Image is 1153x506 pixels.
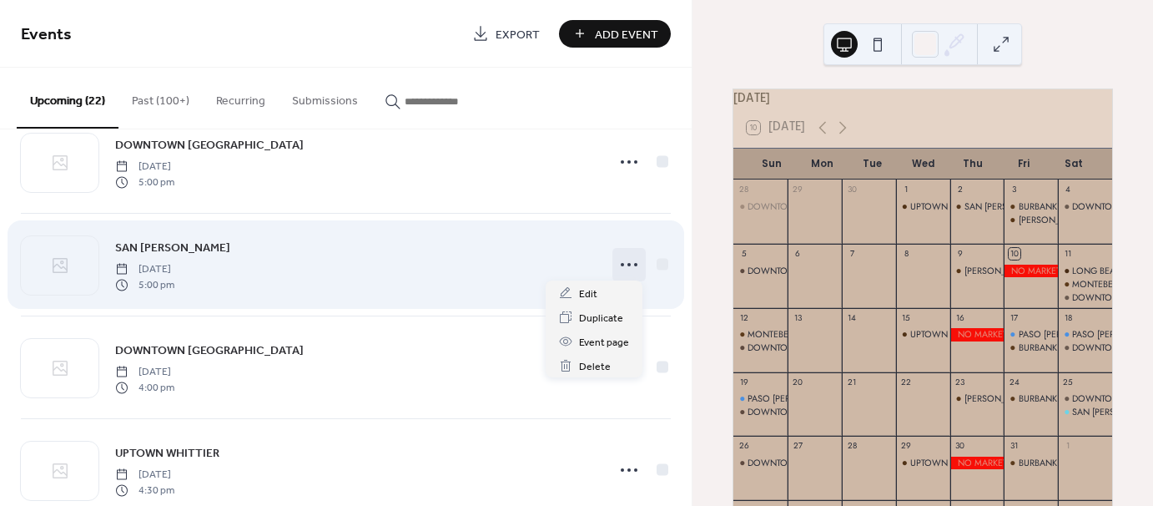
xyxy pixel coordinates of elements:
[115,380,174,395] span: 4:00 pm
[115,342,304,360] span: DOWNTOWN [GEOGRAPHIC_DATA]
[115,159,174,175] span: [DATE]
[1019,342,1057,354] div: BURBANK
[748,392,841,405] div: PASO [PERSON_NAME]
[733,89,1112,108] div: [DATE]
[115,135,304,154] a: DOWNTOWN [GEOGRAPHIC_DATA]
[900,312,912,324] div: 15
[964,392,1033,405] div: [PERSON_NAME]
[1063,312,1075,324] div: 18
[115,137,304,154] span: DOWNTOWN [GEOGRAPHIC_DATA]
[559,20,671,48] button: Add Event
[1063,185,1075,196] div: 4
[792,441,803,453] div: 27
[1063,377,1075,388] div: 25
[1009,441,1020,453] div: 31
[950,328,1004,341] div: NO MARKET
[954,377,966,388] div: 23
[738,248,750,260] div: 5
[1072,278,1129,291] div: MONTEBELLO
[738,377,750,388] div: 19
[115,175,174,190] span: 5:00 pm
[748,200,892,213] div: DOWNTOWN [GEOGRAPHIC_DATA]
[747,149,797,180] div: Sun
[792,377,803,388] div: 20
[1004,328,1058,341] div: PASO ROBLES
[1058,392,1112,405] div: DOWNTOWN BURBANK
[115,341,304,360] a: DOWNTOWN [GEOGRAPHIC_DATA]
[910,200,989,213] div: UPTOWN WHITTIER
[948,149,998,180] div: Thu
[1004,457,1058,469] div: BURBANK
[797,149,847,180] div: Mon
[954,185,966,196] div: 2
[1063,248,1075,260] div: 11
[1058,406,1112,418] div: SAN FERNANDO
[1004,214,1058,226] div: DOWNEY
[115,468,174,483] span: [DATE]
[846,441,858,453] div: 28
[1019,392,1057,405] div: BURBANK
[118,68,203,127] button: Past (100+)
[738,441,750,453] div: 26
[1004,342,1058,354] div: BURBANK
[896,457,950,469] div: UPTOWN WHITTIER
[1019,457,1057,469] div: BURBANK
[279,68,371,127] button: Submissions
[964,200,1053,213] div: SAN [PERSON_NAME]
[954,312,966,324] div: 16
[733,392,788,405] div: PASO ROBLES
[733,328,788,341] div: MONTEBELLO
[496,26,540,43] span: Export
[579,334,629,352] span: Event page
[910,457,989,469] div: UPTOWN WHITTIER
[733,406,788,418] div: DOWNTOWN BURBANK
[579,310,623,327] span: Duplicate
[1058,342,1112,354] div: DOWNTOWN BURBANK
[733,265,788,277] div: DOWNTOWN BURBANK
[1004,200,1058,213] div: BURBANK
[1009,185,1020,196] div: 3
[1019,328,1112,341] div: PASO [PERSON_NAME]
[846,248,858,260] div: 7
[1049,149,1099,180] div: Sat
[950,457,1004,469] div: NO MARKET
[115,240,230,257] span: SAN [PERSON_NAME]
[748,457,892,469] div: DOWNTOWN [GEOGRAPHIC_DATA]
[733,457,788,469] div: DOWNTOWN BURBANK
[846,312,858,324] div: 14
[846,377,858,388] div: 21
[1019,200,1057,213] div: BURBANK
[900,441,912,453] div: 29
[1009,248,1020,260] div: 10
[954,441,966,453] div: 30
[748,406,892,418] div: DOWNTOWN [GEOGRAPHIC_DATA]
[950,265,1004,277] div: DOWNEY
[733,200,788,213] div: DOWNTOWN BURBANK
[848,149,898,180] div: Tue
[115,365,174,380] span: [DATE]
[896,328,950,341] div: UPTOWN WHITTIER
[998,149,1048,180] div: Fri
[115,262,174,277] span: [DATE]
[910,328,989,341] div: UPTOWN WHITTIER
[964,265,1033,277] div: [PERSON_NAME]
[748,342,892,354] div: DOWNTOWN [GEOGRAPHIC_DATA]
[900,248,912,260] div: 8
[115,443,219,463] a: UPTOWN WHITTIER
[900,185,912,196] div: 1
[1004,265,1058,277] div: NO MARKET
[579,358,611,376] span: Delete
[595,26,658,43] span: Add Event
[21,18,72,51] span: Events
[748,265,892,277] div: DOWNTOWN [GEOGRAPHIC_DATA]
[115,277,174,292] span: 5:00 pm
[1058,328,1112,341] div: PASO ROBLES
[792,185,803,196] div: 29
[738,312,750,324] div: 12
[738,185,750,196] div: 28
[1019,214,1087,226] div: [PERSON_NAME]
[115,445,219,463] span: UPTOWN WHITTIER
[1058,291,1112,304] div: DOWNTOWN BURBANK
[792,248,803,260] div: 6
